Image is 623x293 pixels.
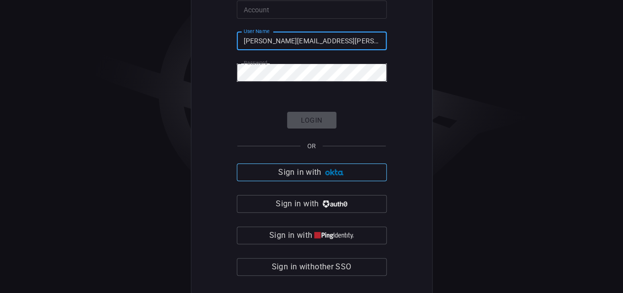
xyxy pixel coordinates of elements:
img: quu4iresuhQAAAABJRU5ErkJggg== [314,232,354,239]
span: Sign in with [278,165,321,179]
label: User Name [244,28,269,35]
span: OR [307,142,316,150]
input: Type your account [237,0,387,19]
span: Sign in with [269,228,312,242]
img: Ad5vKXme8s1CQAAAABJRU5ErkJggg== [324,169,345,176]
span: Sign in with other SSO [272,260,352,274]
button: Sign in with [237,227,387,244]
button: Sign in withother SSO [237,258,387,276]
label: Password [244,59,267,66]
img: vP8Hhh4KuCH8AavWKdZY7RZgAAAAASUVORK5CYII= [321,200,347,208]
button: Sign in with [237,195,387,213]
input: Type your user name [237,32,387,50]
span: Sign in with [276,197,319,211]
button: Sign in with [237,163,387,181]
